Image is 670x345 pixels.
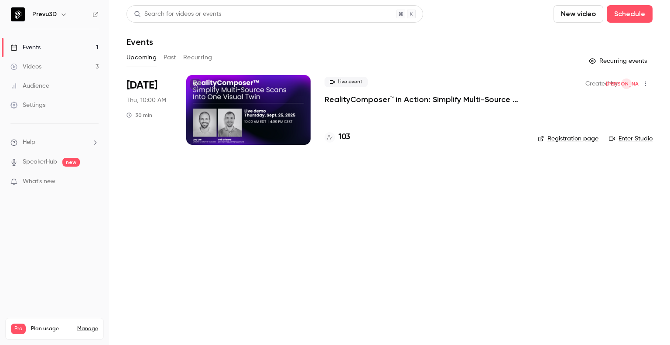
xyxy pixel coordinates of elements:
span: Created by [585,79,618,89]
span: Live event [325,77,368,87]
h4: 103 [338,131,350,143]
li: help-dropdown-opener [10,138,99,147]
span: Pro [11,324,26,334]
h1: Events [126,37,153,47]
img: Prevu3D [11,7,25,21]
button: Recurring events [585,54,653,68]
span: Julie Osmond [621,79,632,89]
span: [DATE] [126,79,157,92]
div: 30 min [126,112,152,119]
button: Upcoming [126,51,157,65]
span: new [62,158,80,167]
a: Enter Studio [609,134,653,143]
a: RealityComposer™ in Action: Simplify Multi-Source Scans into One Visual Twin [325,94,524,105]
div: Search for videos or events [134,10,221,19]
span: What's new [23,177,55,186]
span: Plan usage [31,325,72,332]
a: SpeakerHub [23,157,57,167]
a: 103 [325,131,350,143]
button: Recurring [183,51,212,65]
div: Sep 25 Thu, 10:00 AM (America/Toronto) [126,75,172,145]
span: [PERSON_NAME] [606,79,647,89]
iframe: Noticeable Trigger [88,178,99,186]
span: Help [23,138,35,147]
button: New video [554,5,603,23]
div: Audience [10,82,49,90]
button: Past [164,51,176,65]
span: Thu, 10:00 AM [126,96,166,105]
h6: Prevu3D [32,10,57,19]
div: Videos [10,62,41,71]
a: Registration page [538,134,598,143]
a: Manage [77,325,98,332]
div: Settings [10,101,45,109]
button: Schedule [607,5,653,23]
div: Events [10,43,41,52]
